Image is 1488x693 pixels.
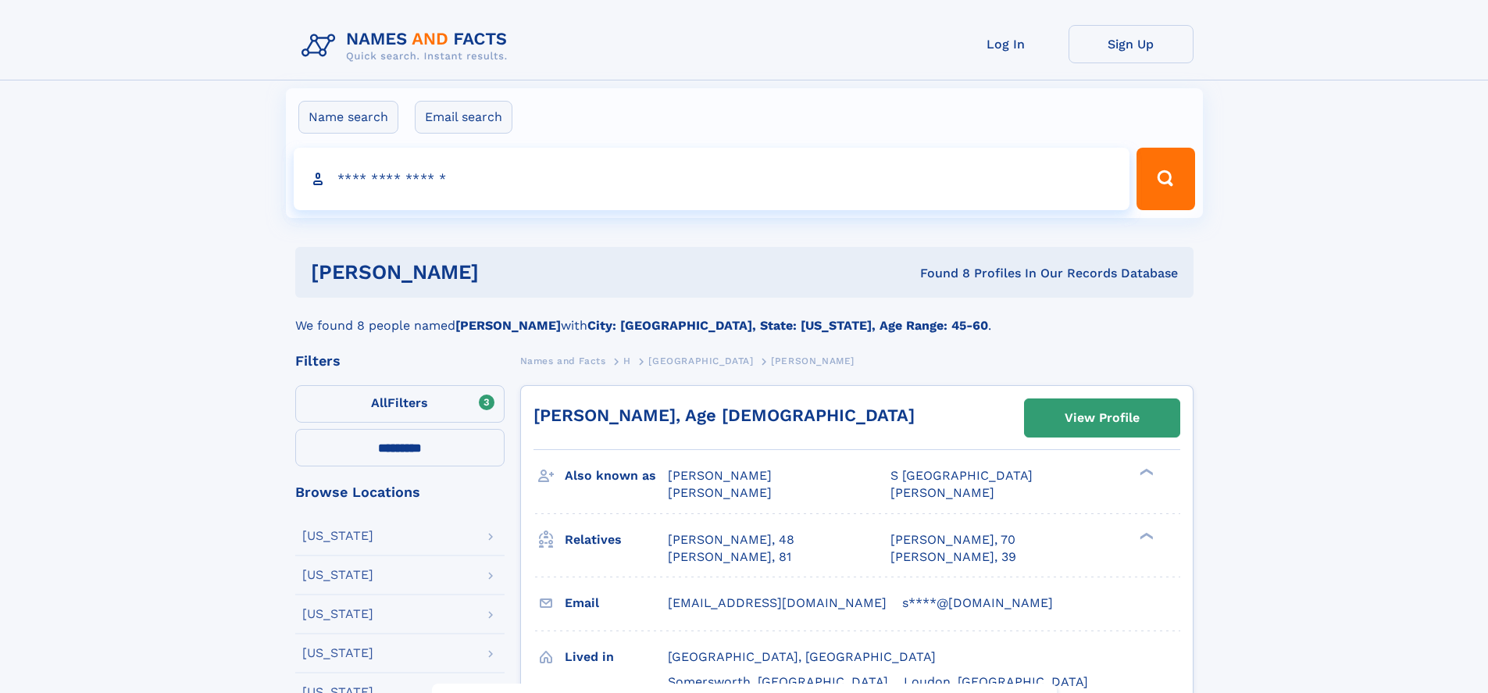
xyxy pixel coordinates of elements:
[1025,399,1179,437] a: View Profile
[668,531,794,548] a: [PERSON_NAME], 48
[1065,400,1140,436] div: View Profile
[565,463,668,489] h3: Also known as
[890,531,1015,548] a: [PERSON_NAME], 70
[890,485,994,500] span: [PERSON_NAME]
[668,649,936,664] span: [GEOGRAPHIC_DATA], [GEOGRAPHIC_DATA]
[565,527,668,553] h3: Relatives
[668,674,888,689] span: Somersworth, [GEOGRAPHIC_DATA]
[302,530,373,542] div: [US_STATE]
[668,468,772,483] span: [PERSON_NAME]
[771,355,855,366] span: [PERSON_NAME]
[668,595,887,610] span: [EMAIL_ADDRESS][DOMAIN_NAME]
[295,25,520,67] img: Logo Names and Facts
[1069,25,1194,63] a: Sign Up
[1136,467,1154,477] div: ❯
[311,263,700,282] h1: [PERSON_NAME]
[944,25,1069,63] a: Log In
[295,298,1194,335] div: We found 8 people named with .
[371,395,387,410] span: All
[668,485,772,500] span: [PERSON_NAME]
[587,318,988,333] b: City: [GEOGRAPHIC_DATA], State: [US_STATE], Age Range: 45-60
[1136,530,1154,541] div: ❯
[699,265,1178,282] div: Found 8 Profiles In Our Records Database
[415,101,512,134] label: Email search
[890,548,1016,566] a: [PERSON_NAME], 39
[623,351,631,370] a: H
[890,468,1033,483] span: S [GEOGRAPHIC_DATA]
[565,590,668,616] h3: Email
[904,674,1088,689] span: Loudon, [GEOGRAPHIC_DATA]
[295,385,505,423] label: Filters
[668,548,791,566] a: [PERSON_NAME], 81
[648,355,753,366] span: [GEOGRAPHIC_DATA]
[533,405,915,425] a: [PERSON_NAME], Age [DEMOGRAPHIC_DATA]
[294,148,1130,210] input: search input
[455,318,561,333] b: [PERSON_NAME]
[623,355,631,366] span: H
[295,485,505,499] div: Browse Locations
[302,608,373,620] div: [US_STATE]
[295,354,505,368] div: Filters
[565,644,668,670] h3: Lived in
[1137,148,1194,210] button: Search Button
[302,569,373,581] div: [US_STATE]
[298,101,398,134] label: Name search
[648,351,753,370] a: [GEOGRAPHIC_DATA]
[520,351,606,370] a: Names and Facts
[302,647,373,659] div: [US_STATE]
